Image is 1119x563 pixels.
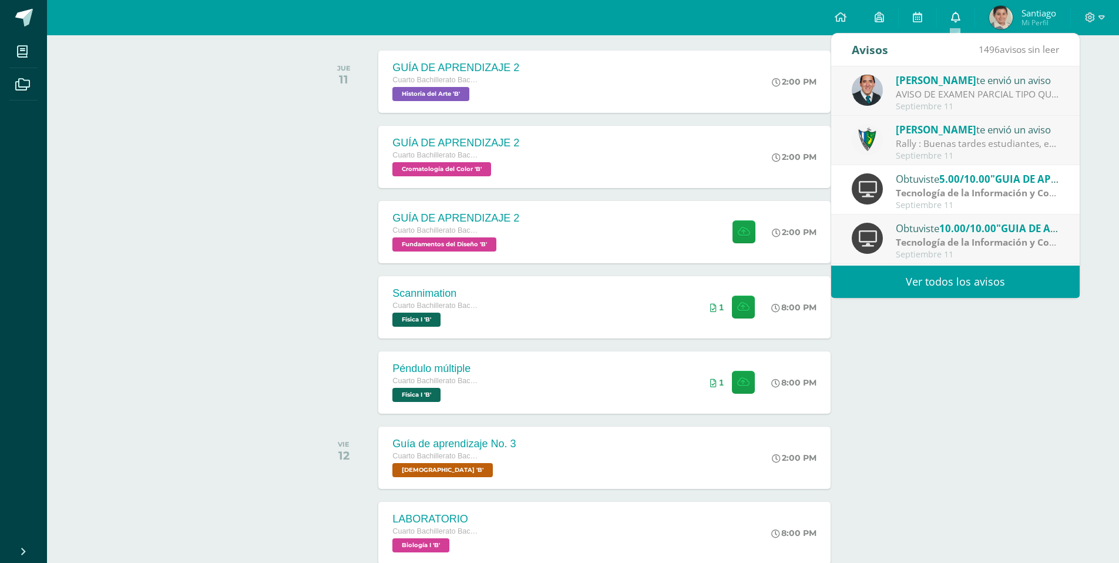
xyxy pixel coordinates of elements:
div: 12 [338,448,350,463]
span: avisos sin leer [979,43,1059,56]
span: 5.00/10.00 [939,172,990,186]
span: 1 [719,378,724,387]
div: LABORATORIO [392,513,480,525]
div: Archivos entregados [710,378,724,387]
div: 2:00 PM [772,453,816,463]
div: te envió un aviso [896,72,1059,88]
div: Scannimation [392,287,480,300]
div: GUÍA DE APRENDIZAJE 2 [392,212,519,224]
div: Archivos entregados [710,303,724,312]
div: Obtuviste en [896,171,1059,186]
span: Biología I 'B' [392,538,449,552]
img: 2306758994b507d40baaa54be1d4aa7e.png [852,75,883,106]
span: Santiago [1021,7,1056,19]
div: | Zona [896,236,1059,249]
div: GUÍA DE APRENDIZAJE 2 [392,137,519,149]
div: Septiembre 11 [896,250,1059,260]
span: Cuarto Bachillerato Bachillerato en CCLL con Orientación en Diseño Gráfico [392,301,480,310]
div: JUE [337,64,351,72]
div: Obtuviste en [896,220,1059,236]
div: 8:00 PM [771,377,816,388]
div: Guía de aprendizaje No. 3 [392,438,516,450]
div: 2:00 PM [772,227,816,237]
span: Cromatología del Color 'B' [392,162,491,176]
div: 2:00 PM [772,152,816,162]
div: Avisos [852,33,888,66]
img: 9f174a157161b4ddbe12118a61fed988.png [852,124,883,155]
span: Cuarto Bachillerato Bachillerato en CCLL con Orientación en Diseño Gráfico [392,527,480,535]
div: | Zona [896,186,1059,200]
span: Biblia 'B' [392,463,493,477]
div: Péndulo múltiple [392,363,480,375]
span: 1496 [979,43,1000,56]
div: te envió un aviso [896,122,1059,137]
div: AVISO DE EXAMEN PARCIAL TIPO QUIZIZZ 12 DE SEPTIEMBRE 4TO B DISEÑO TICS: Buenas tardes Estimados ... [896,88,1059,101]
div: GUÍA DE APRENDIZAJE 2 [392,62,519,74]
span: Mi Perfil [1021,18,1056,28]
div: 2:00 PM [772,76,816,87]
div: 11 [337,72,351,86]
span: Cuarto Bachillerato Bachillerato en CCLL con Orientación en Diseño Gráfico [392,226,480,234]
span: Cuarto Bachillerato Bachillerato en CCLL con Orientación en Diseño Gráfico [392,151,480,159]
div: Septiembre 11 [896,102,1059,112]
img: 0763504484c9044cbf5be1d5c74fd0dd.png [989,6,1013,29]
span: 10.00/10.00 [939,222,996,235]
div: VIE [338,440,350,448]
div: 8:00 PM [771,302,816,313]
span: Cuarto Bachillerato Bachillerato en CCLL con Orientación en Diseño Gráfico [392,452,480,460]
span: 1 [719,303,724,312]
span: Cuarto Bachillerato Bachillerato en CCLL con Orientación en Diseño Gráfico [392,377,480,385]
a: Ver todos los avisos [831,266,1080,298]
div: Rally : Buenas tardes estudiantes, es un gusto saludarlos. Por este medio se informa que los jóve... [896,137,1059,150]
div: 8:00 PM [771,528,816,538]
div: Septiembre 11 [896,151,1059,161]
div: Septiembre 11 [896,200,1059,210]
span: Física I 'B' [392,388,441,402]
span: Fundamentos del Diseño 'B' [392,237,496,252]
span: Física I 'B' [392,313,441,327]
span: Historia del Arte 'B' [392,87,469,101]
span: [PERSON_NAME] [896,123,976,136]
span: [PERSON_NAME] [896,73,976,87]
span: Cuarto Bachillerato Bachillerato en CCLL con Orientación en Diseño Gráfico [392,76,480,84]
